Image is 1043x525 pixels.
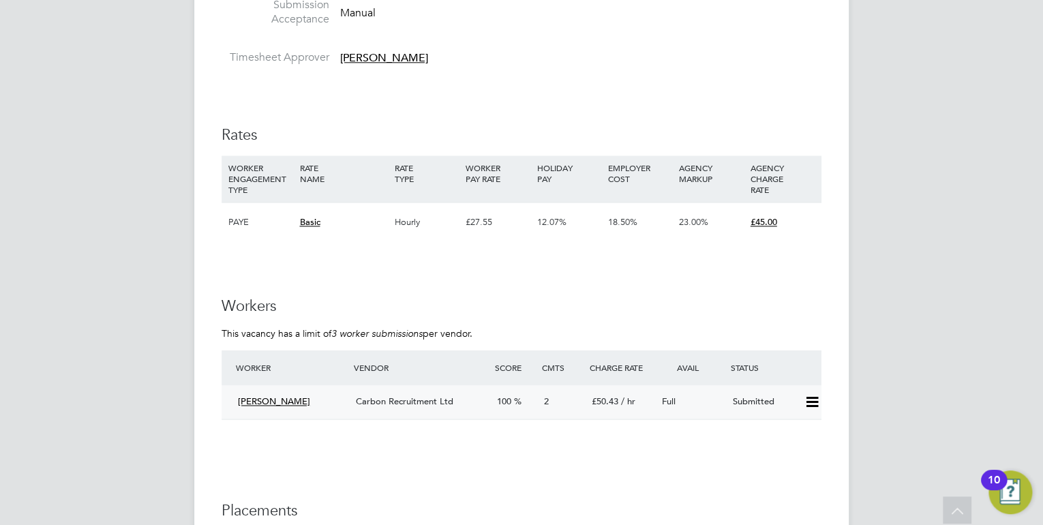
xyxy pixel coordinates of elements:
[222,327,821,340] p: This vacancy has a limit of per vendor.
[222,50,329,65] label: Timesheet Approver
[605,155,676,191] div: EMPLOYER COST
[608,216,637,228] span: 18.50%
[747,155,818,202] div: AGENCY CHARGE RATE
[492,355,539,380] div: Score
[225,155,296,202] div: WORKER ENGAGEMENT TYPE
[222,297,821,316] h3: Workers
[296,155,391,191] div: RATE NAME
[340,6,376,20] span: Manual
[222,125,821,145] h3: Rates
[586,355,656,380] div: Charge Rate
[727,391,798,413] div: Submitted
[238,395,310,407] span: [PERSON_NAME]
[591,395,618,407] span: £50.43
[225,202,296,242] div: PAYE
[544,395,549,407] span: 2
[539,355,586,380] div: Cmts
[391,202,462,242] div: Hourly
[533,155,604,191] div: HOLIDAY PAY
[656,355,727,380] div: Avail
[462,155,533,191] div: WORKER PAY RATE
[620,395,635,407] span: / hr
[232,355,350,380] div: Worker
[751,216,777,228] span: £45.00
[727,355,821,380] div: Status
[988,480,1000,498] div: 10
[988,470,1032,514] button: Open Resource Center, 10 new notifications
[462,202,533,242] div: £27.55
[391,155,462,191] div: RATE TYPE
[350,355,492,380] div: Vendor
[662,395,676,407] span: Full
[222,501,821,521] h3: Placements
[356,395,453,407] span: Carbon Recruitment Ltd
[679,216,708,228] span: 23.00%
[331,327,423,340] em: 3 worker submissions
[299,216,320,228] span: Basic
[676,155,746,191] div: AGENCY MARKUP
[497,395,511,407] span: 100
[340,51,428,65] span: [PERSON_NAME]
[536,216,566,228] span: 12.07%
